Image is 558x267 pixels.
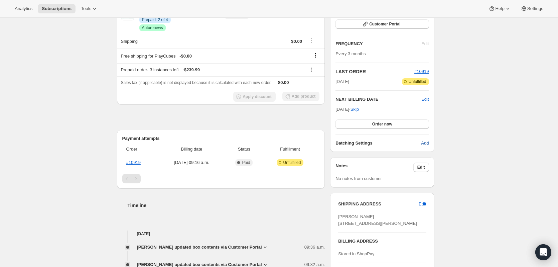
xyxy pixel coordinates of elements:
[351,106,359,113] span: Skip
[117,231,325,237] h4: [DATE]
[137,244,269,251] button: [PERSON_NAME] updated box contents via Customer Portal
[11,4,36,13] button: Analytics
[335,140,421,147] h6: Batching Settings
[527,6,543,11] span: Settings
[38,4,76,13] button: Subscriptions
[335,163,413,172] h3: Notes
[122,174,320,183] nav: Pagination
[495,6,504,11] span: Help
[122,142,158,157] th: Order
[304,244,325,251] span: 09:36 a.m.
[335,119,429,129] button: Order now
[415,199,430,209] button: Edit
[335,176,382,181] span: No notes from customer
[242,160,250,165] span: Paid
[421,96,429,103] button: Edit
[335,19,429,29] button: Customer Portal
[417,165,425,170] span: Edit
[15,6,32,11] span: Analytics
[335,78,349,85] span: [DATE]
[126,160,141,165] a: #10919
[338,214,417,226] span: [PERSON_NAME] [STREET_ADDRESS][PERSON_NAME]
[291,39,302,44] span: $0.00
[77,4,102,13] button: Tools
[137,244,262,251] span: [PERSON_NAME] updated box contents via Customer Portal
[121,53,302,60] div: Free shipping for PlayCubes
[335,107,359,112] span: [DATE] ·
[414,68,429,75] button: #10919
[228,146,261,153] span: Status
[121,67,302,73] div: Prepaid order - 3 instances left
[372,121,392,127] span: Order now
[42,6,72,11] span: Subscriptions
[128,202,325,209] h2: Timeline
[335,40,421,47] h2: FREQUENCY
[306,37,317,44] button: Shipping actions
[183,67,200,73] span: - $239.99
[142,17,168,22] span: Prepaid: 2 of 4
[278,80,289,85] span: $0.00
[121,80,272,85] span: Sales tax (if applicable) is not displayed because it is calculated with each new order.
[409,79,426,84] span: Unfulfilled
[517,4,547,13] button: Settings
[421,140,429,147] span: Add
[335,68,414,75] h2: LAST ORDER
[338,201,419,207] h3: SHIPPING ADDRESS
[142,25,163,30] span: Autorenews
[265,146,315,153] span: Fulfillment
[159,146,224,153] span: Billing date
[335,96,421,103] h2: NEXT BILLING DATE
[338,251,374,256] span: Stored in ShopPay
[122,135,320,142] h2: Payment attempts
[417,138,433,149] button: Add
[419,201,426,207] span: Edit
[369,21,400,27] span: Customer Portal
[413,163,429,172] button: Edit
[283,160,301,165] span: Unfulfilled
[484,4,515,13] button: Help
[414,69,429,74] a: #10919
[179,53,192,60] span: - $0.00
[335,51,366,56] span: Every 3 months
[159,159,224,166] span: [DATE] · 09:16 a.m.
[81,6,91,11] span: Tools
[338,238,426,245] h3: BILLING ADDRESS
[117,34,216,49] th: Shipping
[346,104,363,115] button: Skip
[535,244,551,260] div: Open Intercom Messenger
